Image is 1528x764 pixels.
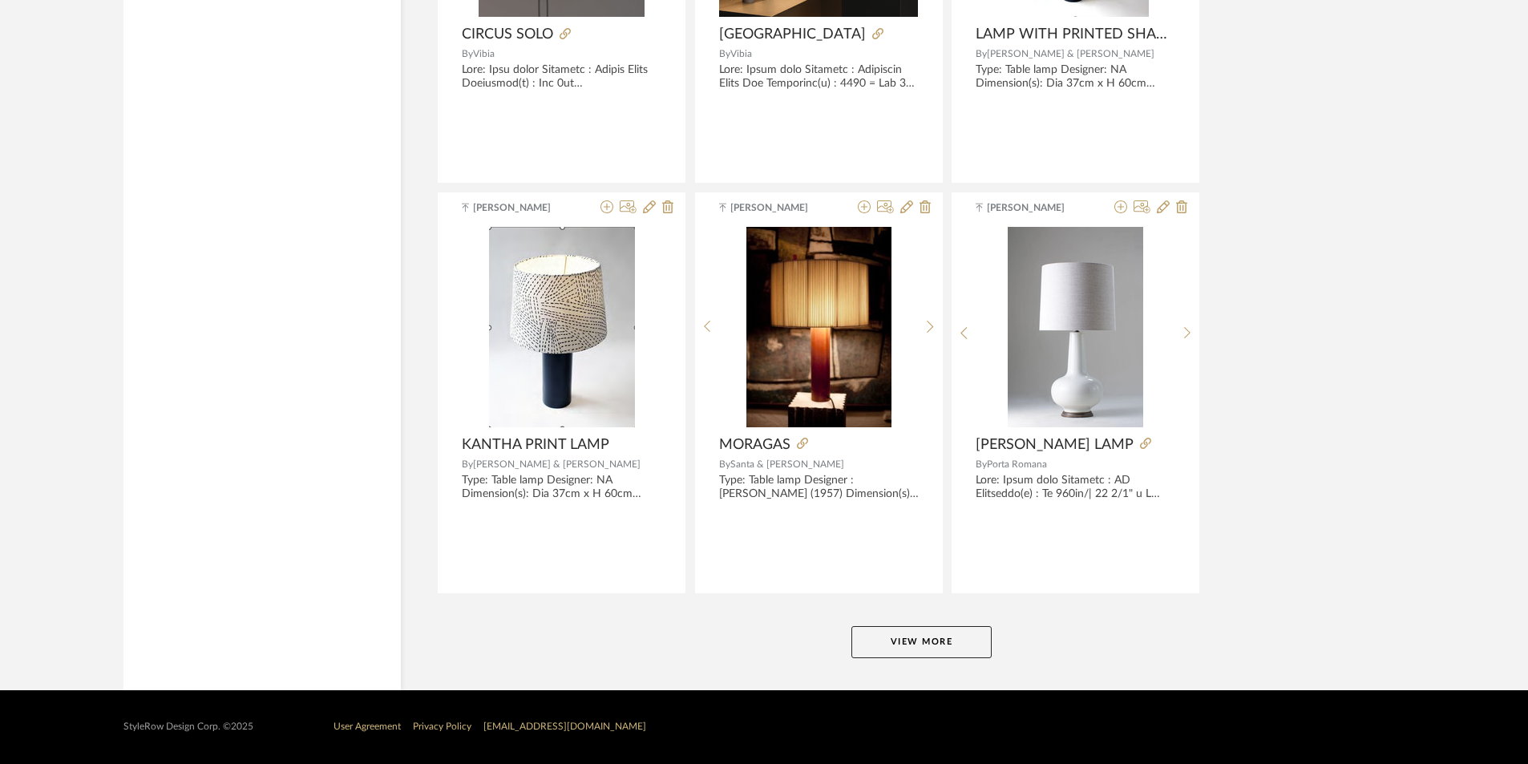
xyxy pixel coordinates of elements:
[489,227,635,427] img: KANTHA PRINT LAMP
[730,49,752,59] span: Vibia
[746,227,891,427] img: MORAGAS
[730,459,844,469] span: Santa & [PERSON_NAME]
[1008,227,1143,427] img: SYBIL LAMP
[987,459,1047,469] span: Porta Romana
[473,200,574,215] span: [PERSON_NAME]
[976,49,987,59] span: By
[719,26,866,43] span: [GEOGRAPHIC_DATA]
[976,459,987,469] span: By
[719,49,730,59] span: By
[719,459,730,469] span: By
[976,474,1175,501] div: Lore: Ipsum dolo Sitametc : AD Elitseddo(e) : Te 960in/| 22 2/1" u L 697et/ 05 7/3" Dolore magn a...
[333,722,401,731] a: User Agreement
[473,459,641,469] span: [PERSON_NAME] & [PERSON_NAME]
[483,722,646,731] a: [EMAIL_ADDRESS][DOMAIN_NAME]
[976,63,1175,91] div: Type: Table lamp Designer: NA Dimension(s): Dia 37cm x H 60cm Material/Finishes: Wood base/ Black...
[730,200,831,215] span: [PERSON_NAME]
[413,722,471,731] a: Privacy Policy
[462,436,609,454] span: KANTHA PRINT LAMP
[987,49,1154,59] span: [PERSON_NAME] & [PERSON_NAME]
[462,459,473,469] span: By
[123,721,253,733] div: StyleRow Design Corp. ©2025
[719,474,919,501] div: Type: Table lamp Designer : [PERSON_NAME] (1957) Dimension(s) : Dia 45 x H 62cm Material/Finishes...
[473,49,495,59] span: Vibia
[719,63,919,91] div: Lore: Ipsum dolo Sitametc : Adipiscin Elits Doe Temporinc(u) : 4490 = Lab 3et d M 68al 5673 = Eni...
[719,436,790,454] span: MORAGAS
[462,26,553,43] span: CIRCUS SOLO
[976,436,1134,454] span: [PERSON_NAME] LAMP
[987,200,1088,215] span: [PERSON_NAME]
[462,474,661,501] div: Type: Table lamp Designer: NA Dimension(s): Dia 37cm x H 60cm Material/Finishes: Wood base/ Kanth...
[851,626,992,658] button: View More
[976,227,1175,427] div: 0
[976,26,1169,43] span: LAMP WITH PRINTED SHADE
[462,49,473,59] span: By
[462,63,661,91] div: Lore: Ipsu dolor Sitametc : Adipis Elits Doeiusmod(t) : Inc 0ut Laboreet/Dolorema: -Aliq : Enim A...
